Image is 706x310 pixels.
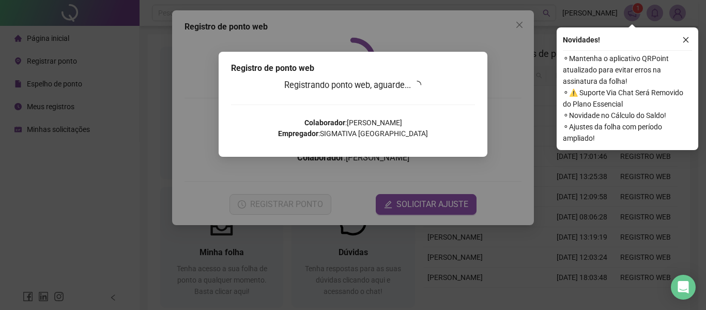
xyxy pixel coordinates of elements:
strong: Empregador [278,129,318,138]
h3: Registrando ponto web, aguarde... [231,79,475,92]
span: ⚬ Ajustes da folha com período ampliado! [563,121,692,144]
strong: Colaborador [304,119,345,127]
div: Registro de ponto web [231,62,475,75]
span: Novidades ! [563,34,600,46]
span: ⚬ Mantenha o aplicativo QRPoint atualizado para evitar erros na assinatura da folha! [563,53,692,87]
span: ⚬ Novidade no Cálculo do Saldo! [563,110,692,121]
span: loading [412,80,422,90]
div: Open Intercom Messenger [671,275,696,300]
p: : [PERSON_NAME] : SIGMATIVA [GEOGRAPHIC_DATA] [231,117,475,139]
span: close [682,36,689,43]
span: ⚬ ⚠️ Suporte Via Chat Será Removido do Plano Essencial [563,87,692,110]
